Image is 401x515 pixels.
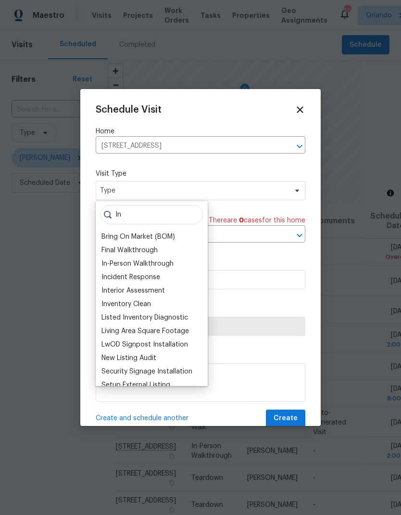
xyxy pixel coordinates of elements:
div: Listed Inventory Diagnostic [101,313,188,322]
span: There are case s for this home [209,216,305,225]
span: Schedule Visit [96,105,162,115]
button: Open [293,140,306,153]
div: Living Area Square Footage [101,326,189,336]
button: Open [293,229,306,242]
label: Visit Type [96,169,305,179]
div: Bring On Market (BOM) [101,232,175,242]
div: Security Signage Installation [101,367,192,376]
div: In-Person Walkthrough [101,259,174,269]
div: Setup External Listing [101,380,170,390]
span: Close [295,104,305,115]
div: Inventory Clean [101,299,151,309]
input: Enter in an address [96,139,278,154]
div: Interior Assessment [101,286,165,296]
div: New Listing Audit [101,353,156,363]
label: Home [96,127,305,136]
div: Incident Response [101,272,160,282]
span: Create and schedule another [96,413,188,423]
span: Type [100,186,287,195]
div: Final Walkthrough [101,245,158,255]
button: Create [266,410,305,427]
span: 0 [239,217,244,224]
span: Create [274,412,298,425]
div: LwOD Signpost Installation [101,340,188,349]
